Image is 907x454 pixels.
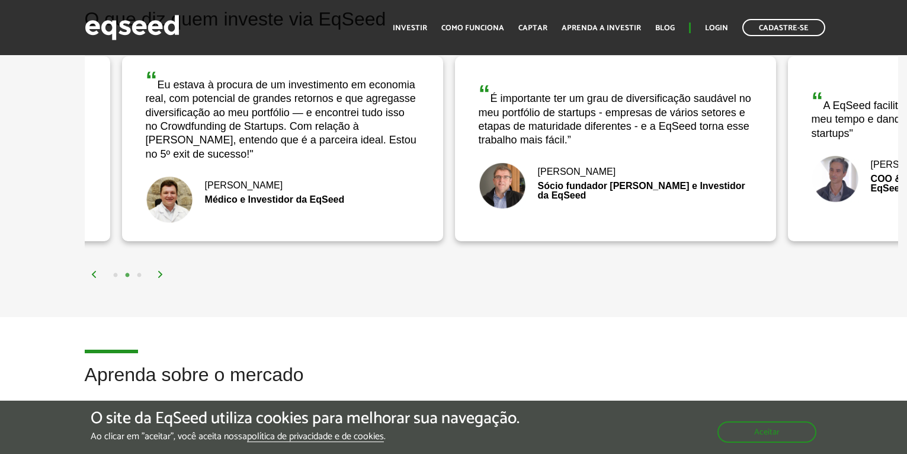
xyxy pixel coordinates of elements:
[479,82,752,148] div: É importante ter um grau de diversificação saudável no meu portfólio de startups - empresas de vá...
[479,167,752,177] div: [PERSON_NAME]
[247,432,384,442] a: política de privacidade e de cookies
[157,271,164,278] img: arrow%20right.svg
[91,271,98,278] img: arrow%20left.svg
[121,270,133,282] button: 2 of 2
[441,24,504,32] a: Como funciona
[110,270,121,282] button: 1 of 2
[812,155,859,203] img: Bruno Rodrigues
[705,24,728,32] a: Login
[393,24,427,32] a: Investir
[146,68,419,161] div: Eu estava à procura de um investimento em economia real, com potencial de grandes retornos e que ...
[91,410,520,428] h5: O site da EqSeed utiliza cookies para melhorar sua navegação.
[562,24,641,32] a: Aprenda a investir
[133,270,145,282] button: 3 of 2
[85,365,898,403] h2: Aprenda sobre o mercado
[91,431,520,442] p: Ao clicar em "aceitar", você aceita nossa .
[742,19,825,36] a: Cadastre-se
[146,67,158,93] span: “
[717,421,816,443] button: Aceitar
[479,162,526,210] img: Nick Johnston
[85,12,180,43] img: EqSeed
[146,181,419,190] div: [PERSON_NAME]
[655,24,675,32] a: Blog
[479,181,752,200] div: Sócio fundador [PERSON_NAME] e Investidor da EqSeed
[812,88,823,114] span: “
[146,195,419,204] div: Médico e Investidor da EqSeed
[479,81,491,107] span: “
[518,24,547,32] a: Captar
[146,176,193,223] img: Fernando De Marco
